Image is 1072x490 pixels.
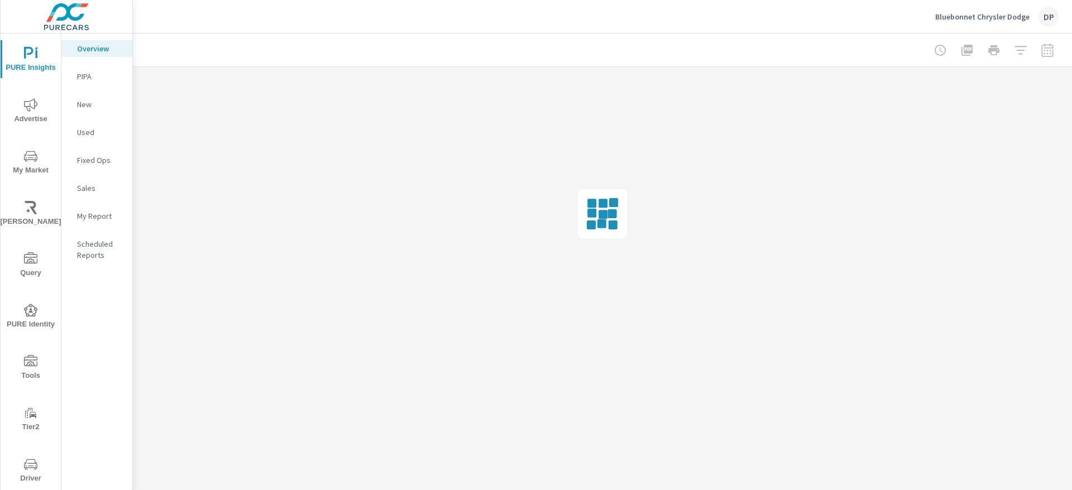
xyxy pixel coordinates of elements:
span: Driver [4,458,58,485]
span: PURE Insights [4,47,58,74]
div: Sales [61,180,132,196]
div: My Report [61,208,132,224]
div: PIPA [61,68,132,85]
div: DP [1038,7,1059,27]
p: Fixed Ops [77,155,123,166]
span: My Market [4,150,58,177]
div: Used [61,124,132,141]
p: PIPA [77,71,123,82]
p: Used [77,127,123,138]
span: Tier2 [4,406,58,434]
div: Scheduled Reports [61,236,132,263]
p: Overview [77,43,123,54]
div: New [61,96,132,113]
p: My Report [77,210,123,222]
p: Bluebonnet Chrysler Dodge [935,12,1030,22]
p: New [77,99,123,110]
span: PURE Identity [4,304,58,331]
span: Tools [4,355,58,382]
span: Query [4,252,58,280]
p: Sales [77,182,123,194]
div: Overview [61,40,132,57]
div: Fixed Ops [61,152,132,169]
span: [PERSON_NAME] [4,201,58,228]
span: Advertise [4,98,58,126]
p: Scheduled Reports [77,238,123,261]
